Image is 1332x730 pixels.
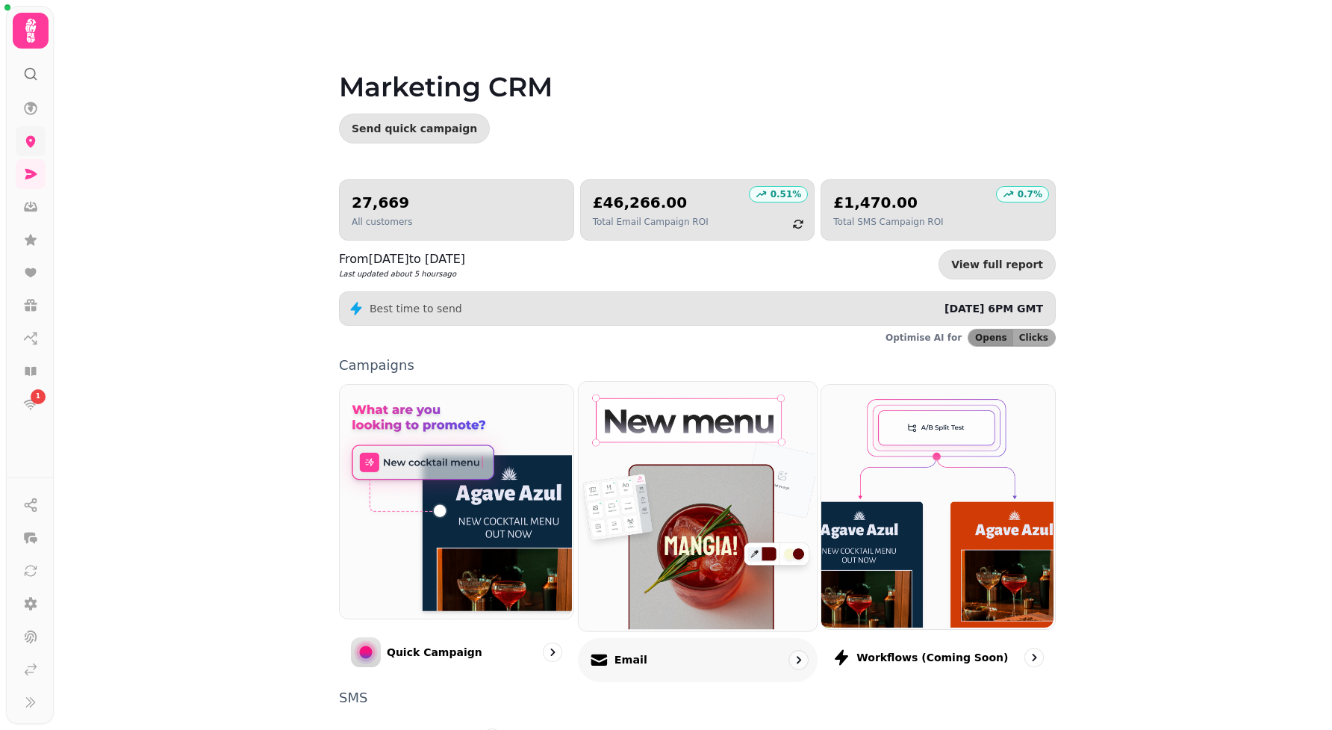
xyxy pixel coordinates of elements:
[856,650,1008,665] p: Workflows (coming soon)
[352,192,412,213] h2: 27,669
[593,216,709,228] p: Total Email Campaign ROI
[339,114,490,143] button: Send quick campaign
[1018,188,1042,200] p: 0.7 %
[338,383,572,617] img: Quick Campaign
[833,216,943,228] p: Total SMS Campaign ROI
[545,645,560,660] svg: go to
[352,216,412,228] p: All customers
[36,392,40,402] span: 1
[820,383,1054,628] img: Workflows (coming soon)
[339,250,465,268] p: From [DATE] to [DATE]
[785,211,811,237] button: refresh
[1019,333,1048,342] span: Clicks
[387,645,482,660] p: Quick Campaign
[975,333,1007,342] span: Opens
[339,36,1056,102] h1: Marketing CRM
[576,380,815,629] img: Email
[1013,330,1055,346] button: Clicks
[370,301,462,316] p: Best time to send
[771,188,802,200] p: 0.51 %
[352,123,477,134] span: Send quick campaign
[339,268,465,279] p: Last updated about 5 hours ago
[886,332,962,344] p: Optimise AI for
[339,384,574,679] a: Quick CampaignQuick Campaign
[791,652,806,667] svg: go to
[939,250,1056,279] a: View full report
[339,359,1056,372] p: Campaigns
[944,303,1043,315] span: [DATE] 6PM GMT
[578,381,818,682] a: EmailEmail
[833,192,943,213] h2: £1,470.00
[339,691,1056,705] p: SMS
[821,384,1056,679] a: Workflows (coming soon)Workflows (coming soon)
[16,389,46,419] a: 1
[614,652,647,667] p: Email
[968,330,1013,346] button: Opens
[1027,650,1042,665] svg: go to
[593,192,709,213] h2: £46,266.00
